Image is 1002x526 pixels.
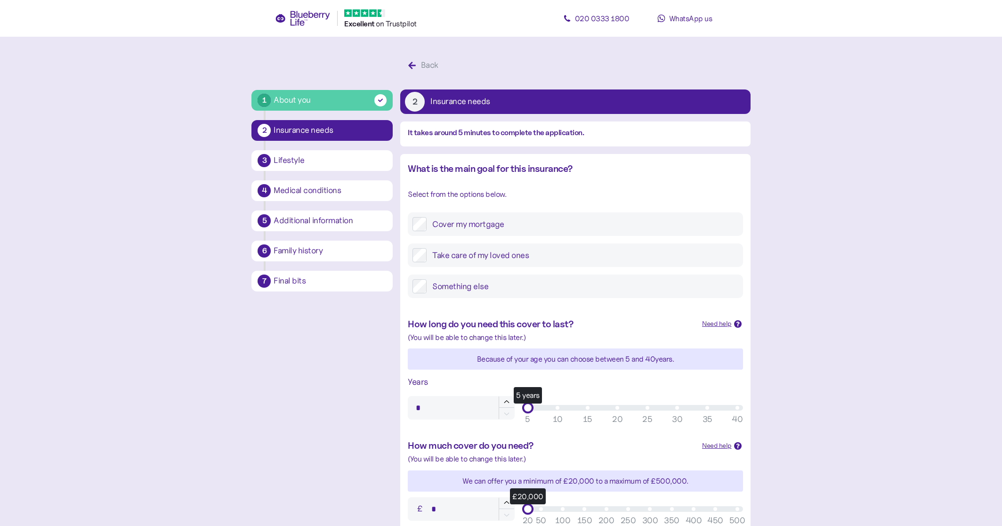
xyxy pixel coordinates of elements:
[251,120,393,141] button: 2Insurance needs
[408,375,743,388] div: Years
[251,271,393,291] button: 7Final bits
[702,441,732,451] div: Need help
[274,186,387,195] div: Medical conditions
[672,413,682,426] div: 30
[427,279,738,293] label: Something else
[408,438,695,453] div: How much cover do you need?
[274,217,387,225] div: Additional information
[408,127,743,139] div: It takes around 5 minutes to complete the application.
[251,180,393,201] button: 4Medical conditions
[525,413,531,426] div: 5
[408,317,695,332] div: How long do you need this cover to last?
[258,124,271,137] div: 2
[430,97,490,106] div: Insurance needs
[642,413,652,426] div: 25
[427,217,738,231] label: Cover my mortgage
[274,277,387,285] div: Final bits
[274,156,387,165] div: Lifestyle
[274,247,387,255] div: Family history
[405,92,425,112] div: 2
[408,162,743,176] div: What is the main goal for this insurance?
[408,332,743,343] div: (You will be able to change this later.)
[376,19,417,28] span: on Trustpilot
[258,94,271,107] div: 1
[258,244,271,258] div: 6
[258,154,271,167] div: 3
[642,9,727,28] a: WhatsApp us
[427,248,738,262] label: Take care of my loved ones
[274,94,311,106] div: About you
[400,89,750,114] button: 2Insurance needs
[251,210,393,231] button: 5Additional information
[553,413,563,426] div: 10
[732,413,743,426] div: 40
[344,19,376,28] span: Excellent ️
[258,214,271,227] div: 5
[251,90,393,111] button: 1About you
[258,184,271,197] div: 4
[251,241,393,261] button: 6Family history
[258,275,271,288] div: 7
[400,56,449,75] button: Back
[702,319,732,329] div: Need help
[408,353,743,365] div: Because of your age you can choose between 5 and 40 years.
[612,413,622,426] div: 20
[575,14,630,23] span: 020 0333 1800
[669,14,712,23] span: WhatsApp us
[274,126,387,135] div: Insurance needs
[583,413,592,426] div: 15
[408,188,743,200] div: Select from the options below.
[703,413,712,426] div: 35
[554,9,638,28] a: 020 0333 1800
[251,150,393,171] button: 3Lifestyle
[408,475,743,487] div: We can offer you a minimum of £20,000 to a maximum of £ 500,000 .
[421,59,438,72] div: Back
[408,453,743,465] div: (You will be able to change this later.)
